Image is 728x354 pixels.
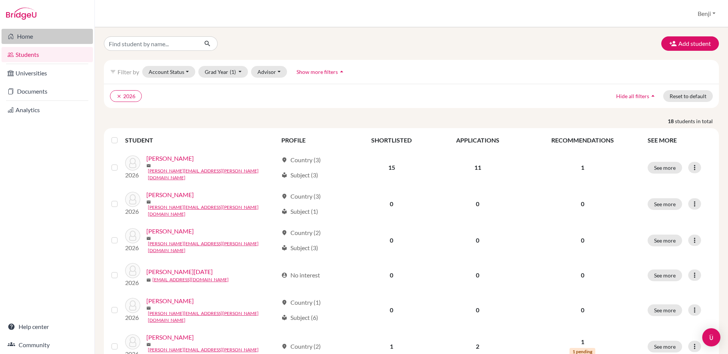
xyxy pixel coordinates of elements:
[148,240,278,254] a: [PERSON_NAME][EMAIL_ADDRESS][PERSON_NAME][DOMAIN_NAME]
[643,131,716,149] th: SEE MORE
[527,271,639,280] p: 0
[125,131,277,149] th: STUDENT
[350,222,433,258] td: 0
[281,155,321,164] div: Country (3)
[125,243,140,252] p: 2026
[125,192,140,207] img: Fitzgerald, Martin
[230,69,236,75] span: (1)
[297,69,338,75] span: Show more filters
[125,228,140,243] img: Fitzgerald, Martin
[281,299,287,305] span: location_on
[118,68,139,75] span: Filter by
[527,337,639,346] p: 1
[148,168,278,181] a: [PERSON_NAME][EMAIL_ADDRESS][PERSON_NAME][DOMAIN_NAME]
[281,342,321,351] div: Country (2)
[125,171,140,180] p: 2026
[527,199,639,208] p: 0
[146,227,194,236] a: [PERSON_NAME]
[702,328,720,346] div: Open Intercom Messenger
[146,333,194,342] a: [PERSON_NAME]
[146,306,151,310] span: mail
[110,90,142,102] button: clear2026
[433,258,522,292] td: 0
[148,204,278,218] a: [PERSON_NAME][EMAIL_ADDRESS][PERSON_NAME][DOMAIN_NAME]
[648,341,682,352] button: See more
[648,269,682,281] button: See more
[433,131,522,149] th: APPLICATIONS
[125,263,140,278] img: Gallagher, Noel
[281,228,321,237] div: Country (2)
[251,66,287,78] button: Advisor
[527,236,639,245] p: 0
[146,190,194,199] a: [PERSON_NAME]
[281,193,287,199] span: location_on
[281,313,318,322] div: Subject (6)
[104,36,198,51] input: Find student by name...
[694,6,719,21] button: Benji
[146,267,213,276] a: [PERSON_NAME][DATE]
[152,276,229,283] a: [EMAIL_ADDRESS][DOMAIN_NAME]
[281,172,287,178] span: local_library
[281,230,287,236] span: location_on
[281,243,318,252] div: Subject (3)
[2,66,93,81] a: Universities
[281,343,287,349] span: location_on
[281,298,321,307] div: Country (1)
[281,245,287,251] span: local_library
[661,36,719,51] button: Add student
[2,319,93,334] a: Help center
[146,296,194,305] a: [PERSON_NAME]
[125,313,140,322] p: 2026
[350,186,433,222] td: 0
[527,163,639,172] p: 1
[663,90,713,102] button: Reset to default
[6,8,36,20] img: Bridge-U
[2,84,93,99] a: Documents
[125,278,140,287] p: 2026
[350,149,433,186] td: 15
[142,66,195,78] button: Account Status
[433,292,522,328] td: 0
[610,90,663,102] button: Hide all filtersarrow_drop_up
[648,162,682,174] button: See more
[648,304,682,316] button: See more
[125,334,140,349] img: Park, Daisy
[433,149,522,186] td: 11
[146,154,194,163] a: [PERSON_NAME]
[648,235,682,246] button: See more
[281,192,321,201] div: Country (3)
[648,198,682,210] button: See more
[125,155,140,171] img: Chan, Cindy
[2,47,93,62] a: Students
[433,186,522,222] td: 0
[338,68,345,75] i: arrow_drop_up
[281,207,318,216] div: Subject (1)
[290,66,352,78] button: Show more filtersarrow_drop_up
[675,117,719,125] span: students in total
[281,315,287,321] span: local_library
[281,272,287,278] span: account_circle
[281,171,318,180] div: Subject (3)
[350,292,433,328] td: 0
[116,94,122,99] i: clear
[350,131,433,149] th: SHORTLISTED
[350,258,433,292] td: 0
[2,337,93,352] a: Community
[146,163,151,168] span: mail
[146,342,151,347] span: mail
[522,131,643,149] th: RECOMMENDATIONS
[668,117,675,125] strong: 18
[281,271,320,280] div: No interest
[616,93,649,99] span: Hide all filters
[281,157,287,163] span: location_on
[433,222,522,258] td: 0
[649,92,657,100] i: arrow_drop_up
[148,310,278,324] a: [PERSON_NAME][EMAIL_ADDRESS][PERSON_NAME][DOMAIN_NAME]
[146,200,151,204] span: mail
[198,66,248,78] button: Grad Year(1)
[125,298,140,313] img: Ngyuen, Elise
[277,131,350,149] th: PROFILE
[125,207,140,216] p: 2026
[281,208,287,215] span: local_library
[527,305,639,315] p: 0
